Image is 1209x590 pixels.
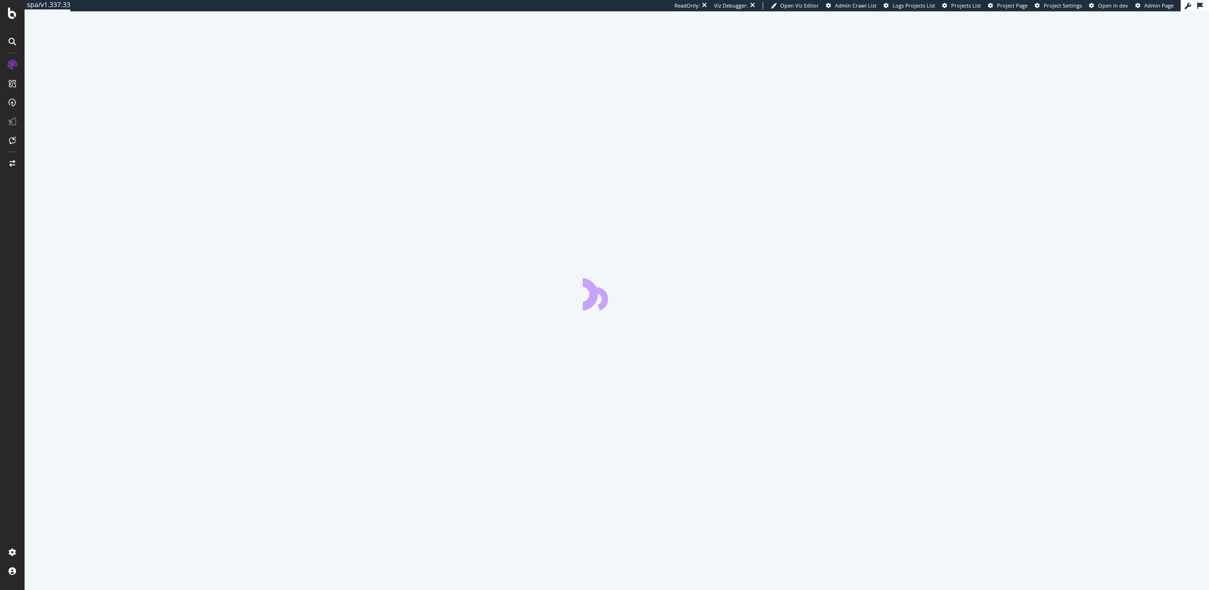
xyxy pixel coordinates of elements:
[1144,2,1174,9] span: Admin Page
[583,276,651,310] div: animation
[1044,2,1082,9] span: Project Settings
[942,2,981,9] a: Projects List
[1089,2,1128,9] a: Open in dev
[780,2,819,9] span: Open Viz Editor
[1035,2,1082,9] a: Project Settings
[997,2,1028,9] span: Project Page
[835,2,877,9] span: Admin Crawl List
[884,2,935,9] a: Logs Projects List
[951,2,981,9] span: Projects List
[1098,2,1128,9] span: Open in dev
[893,2,935,9] span: Logs Projects List
[826,2,877,9] a: Admin Crawl List
[771,2,819,9] a: Open Viz Editor
[988,2,1028,9] a: Project Page
[1135,2,1174,9] a: Admin Page
[674,2,700,9] div: ReadOnly:
[714,2,748,9] div: Viz Debugger:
